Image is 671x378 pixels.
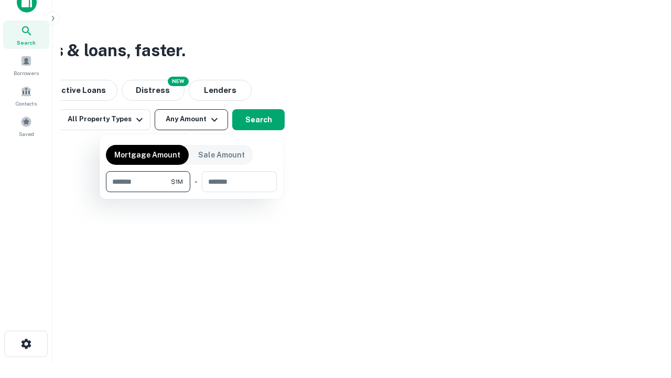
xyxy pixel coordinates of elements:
[171,177,183,186] span: $1M
[194,171,198,192] div: -
[619,294,671,344] iframe: Chat Widget
[198,149,245,161] p: Sale Amount
[114,149,180,161] p: Mortgage Amount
